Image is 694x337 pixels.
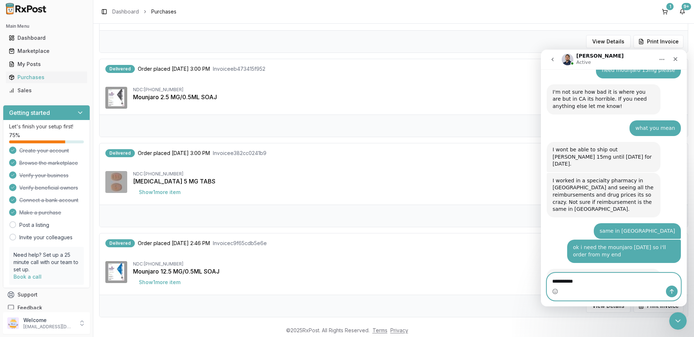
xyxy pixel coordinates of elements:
div: NDC: [PHONE_NUMBER] [133,261,682,267]
div: 1 [666,3,674,10]
nav: breadcrumb [112,8,176,15]
button: View Details [586,35,631,48]
span: Connect a bank account [19,197,78,204]
div: Delivered [105,65,135,73]
div: Delivered [105,149,135,157]
div: Mounjaro 12.5 MG/0.5ML SOAJ [133,267,682,276]
img: Mounjaro 12.5 MG/0.5ML SOAJ [105,261,127,283]
button: 1 [659,6,671,18]
p: Let's finish your setup first! [9,123,84,130]
button: Dashboard [3,32,90,44]
button: Show1more item [133,186,186,199]
span: Purchases [151,8,176,15]
img: Eliquis 5 MG TABS [105,171,127,193]
div: Delivered [105,239,135,247]
button: Print Invoice [633,35,683,48]
div: My Posts [9,61,84,68]
a: Invite your colleagues [19,234,73,241]
div: Dashboard [9,34,84,42]
a: Book a call [13,274,42,280]
img: Mounjaro 2.5 MG/0.5ML SOAJ [105,87,127,109]
h3: Getting started [9,108,50,117]
div: Mounjaro 2.5 MG/0.5ML SOAJ [133,93,682,101]
div: [MEDICAL_DATA] 5 MG TABS [133,177,682,186]
iframe: Intercom live chat [669,312,687,330]
p: Welcome [23,317,74,324]
p: Need help? Set up a 25 minute call with our team to set up. [13,251,79,273]
a: My Posts [6,58,87,71]
div: Marketplace [9,47,84,55]
img: User avatar [7,317,19,329]
span: 75 % [9,132,20,139]
button: Show1more item [133,276,186,289]
h2: Main Menu [6,23,87,29]
span: Make a purchase [19,209,61,216]
div: NDC: [PHONE_NUMBER] [133,171,682,177]
span: Feedback [17,304,42,311]
button: Feedback [3,301,90,314]
button: Marketplace [3,45,90,57]
span: Verify your business [19,172,69,179]
span: Create your account [19,147,69,154]
span: Order placed [DATE] 2:46 PM [138,240,210,247]
a: Marketplace [6,44,87,58]
a: Terms [373,327,387,333]
button: Support [3,288,90,301]
span: Invoice e382cc0241b9 [213,150,266,157]
iframe: Intercom live chat [541,50,687,306]
a: Purchases [6,71,87,84]
p: [EMAIL_ADDRESS][DOMAIN_NAME] [23,324,74,330]
button: Purchases [3,71,90,83]
span: Invoice eb473415f952 [213,65,265,73]
div: Sales [9,87,84,94]
a: Privacy [390,327,408,333]
a: Dashboard [6,31,87,44]
span: Verify beneficial owners [19,184,78,191]
div: 9+ [682,3,691,10]
div: NDC: [PHONE_NUMBER] [133,87,682,93]
button: Sales [3,85,90,96]
span: Browse the marketplace [19,159,78,167]
span: Invoice c9f65cdb5e6e [213,240,267,247]
a: Post a listing [19,221,49,229]
span: Order placed [DATE] 3:00 PM [138,65,210,73]
button: My Posts [3,58,90,70]
a: Dashboard [112,8,139,15]
a: Sales [6,84,87,97]
button: 9+ [677,6,688,18]
div: Purchases [9,74,84,81]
